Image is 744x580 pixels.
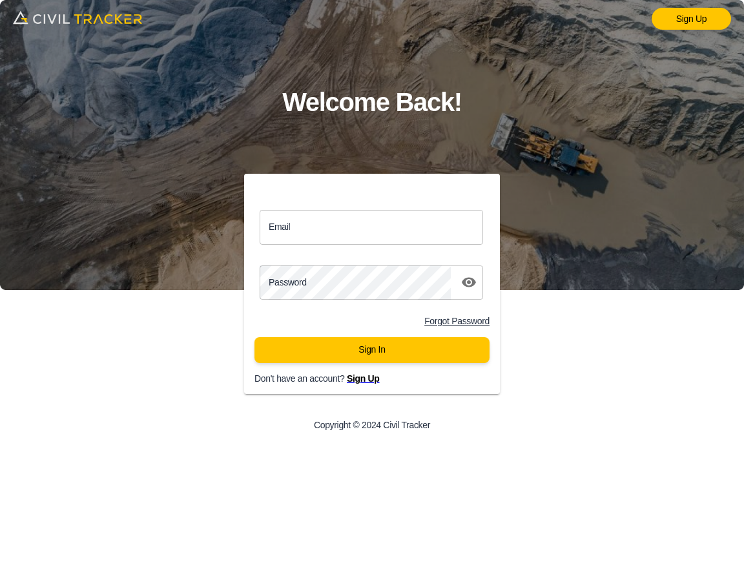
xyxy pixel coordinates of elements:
button: toggle password visibility [456,269,482,295]
h1: Welcome Back! [282,81,462,123]
p: Copyright © 2024 Civil Tracker [314,420,430,430]
a: Sign Up [652,8,731,30]
button: Sign In [254,337,490,363]
p: Don't have an account? [254,373,510,384]
img: logo [13,6,142,28]
a: Sign Up [347,373,380,384]
input: email [260,210,483,244]
a: Forgot Password [424,316,490,326]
